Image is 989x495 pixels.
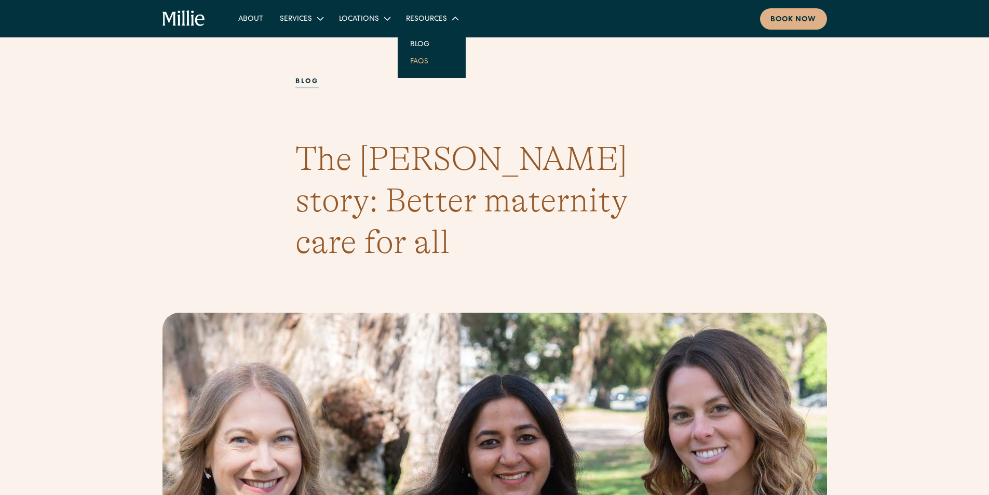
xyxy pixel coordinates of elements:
[272,10,331,27] div: Services
[295,77,319,88] a: blog
[760,8,827,30] a: Book now
[280,14,312,25] div: Services
[406,14,447,25] div: Resources
[398,27,466,78] nav: Resources
[770,15,817,25] div: Book now
[230,10,272,27] a: About
[331,10,398,27] div: Locations
[162,10,206,27] a: home
[398,10,466,27] div: Resources
[295,138,694,263] h1: The [PERSON_NAME] story: Better maternity care for all
[339,14,379,25] div: Locations
[402,52,437,70] a: FAQs
[402,35,438,52] a: Blog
